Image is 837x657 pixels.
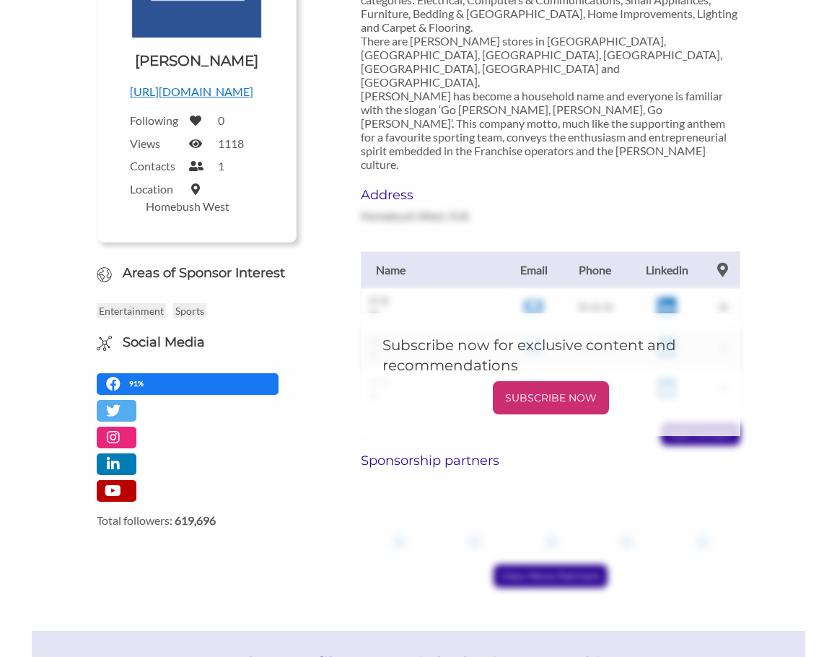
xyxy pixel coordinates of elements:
label: Total followers: [97,513,297,527]
h1: [PERSON_NAME] [135,51,258,71]
a: SUBSCRIBE NOW [382,381,719,414]
p: Sports [173,303,206,318]
th: Email [505,251,562,288]
h6: Social Media [123,334,205,352]
label: Views [130,136,180,150]
img: Social Media Icon [97,336,112,351]
img: Globe Icon [97,267,112,282]
label: Following [130,113,180,127]
h5: Subscribe now for exclusive content and recommendations [382,335,719,375]
h6: Address [361,187,473,203]
label: Location [130,182,180,196]
p: [URL][DOMAIN_NAME] [130,82,264,101]
label: Contacts [130,159,180,173]
label: Homebush West [146,199,229,213]
h6: Sponsorship partners [361,453,741,469]
p: SUBSCRIBE NOW [499,387,603,409]
p: Entertainment [97,303,166,318]
th: Linkedin [628,251,706,288]
strong: 619,696 [175,513,216,527]
label: 1 [218,159,224,173]
label: 0 [218,113,224,127]
th: Name [361,251,505,288]
p: 91% [129,377,147,391]
h6: Areas of Sponsor Interest [86,264,308,282]
label: 1118 [218,136,244,150]
th: Phone [562,251,628,288]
